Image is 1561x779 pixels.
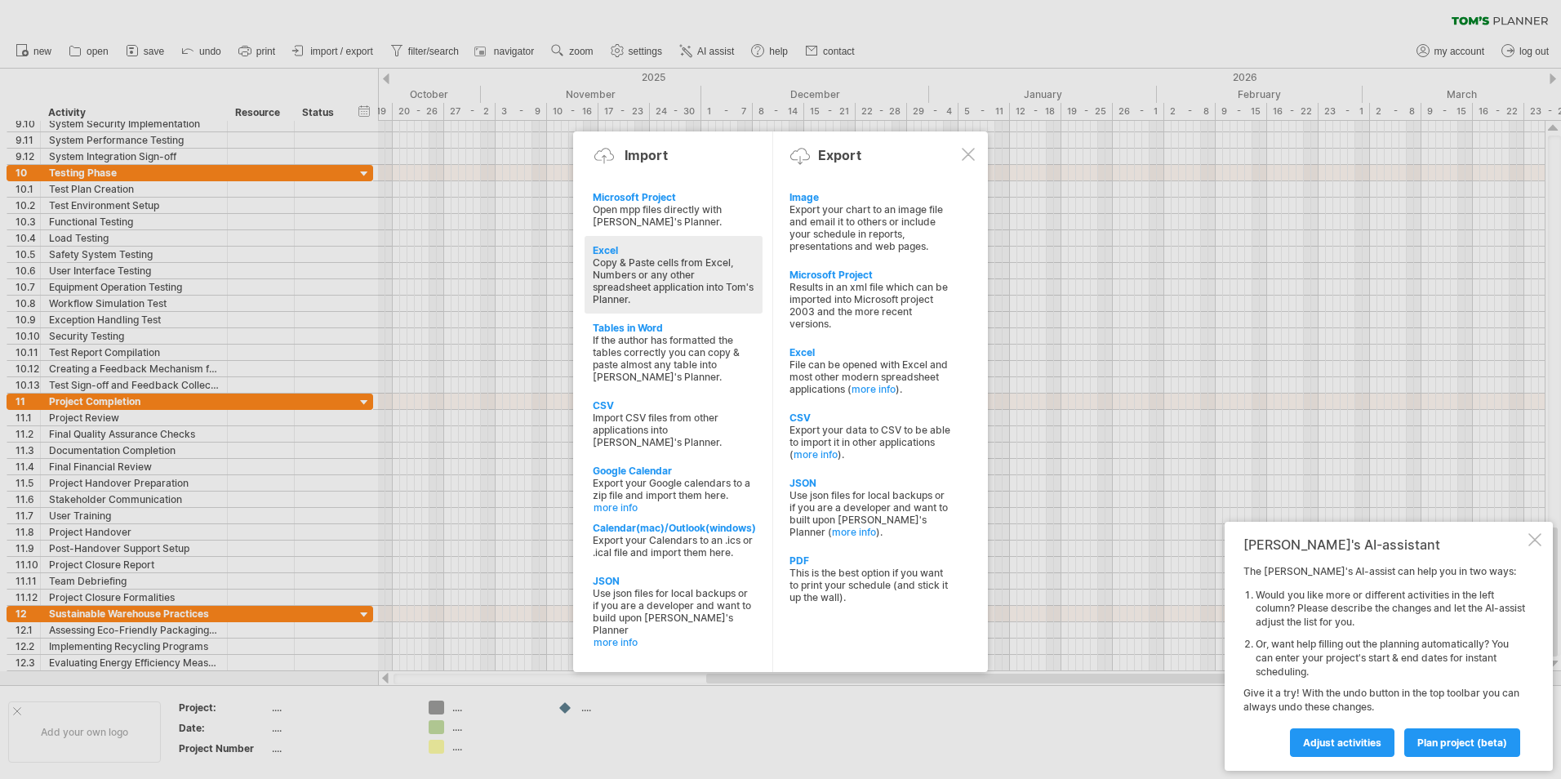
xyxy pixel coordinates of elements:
div: Tables in Word [593,322,754,334]
a: more info [594,636,755,648]
div: This is the best option if you want to print your schedule (and stick it up the wall). [789,567,951,603]
div: Copy & Paste cells from Excel, Numbers or any other spreadsheet application into Tom's Planner. [593,256,754,305]
a: Adjust activities [1290,728,1394,757]
div: The [PERSON_NAME]'s AI-assist can help you in two ways: Give it a try! With the undo button in th... [1243,565,1525,756]
div: Use json files for local backups or if you are a developer and want to built upon [PERSON_NAME]'s... [789,489,951,538]
div: Excel [789,346,951,358]
div: Export [818,147,861,163]
div: Export your data to CSV to be able to import it in other applications ( ). [789,424,951,461]
a: more info [594,501,755,514]
div: File can be opened with Excel and most other modern spreadsheet applications ( ). [789,358,951,395]
div: Microsoft Project [789,269,951,281]
a: more info [852,383,896,395]
li: Would you like more or different activities in the left column? Please describe the changes and l... [1256,589,1525,630]
span: Adjust activities [1303,737,1381,749]
div: Results in an xml file which can be imported into Microsoft project 2003 and the more recent vers... [789,281,951,330]
div: Image [789,191,951,203]
li: Or, want help filling out the planning automatically? You can enter your project's start & end da... [1256,638,1525,679]
a: plan project (beta) [1404,728,1520,757]
span: plan project (beta) [1417,737,1507,749]
div: Excel [593,244,754,256]
div: JSON [789,477,951,489]
div: Import [625,147,668,163]
div: Export your chart to an image file and email it to others or include your schedule in reports, pr... [789,203,951,252]
div: [PERSON_NAME]'s AI-assistant [1243,536,1525,553]
a: more info [832,526,876,538]
div: If the author has formatted the tables correctly you can copy & paste almost any table into [PERS... [593,334,754,383]
a: more info [794,448,838,461]
div: CSV [789,412,951,424]
div: PDF [789,554,951,567]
